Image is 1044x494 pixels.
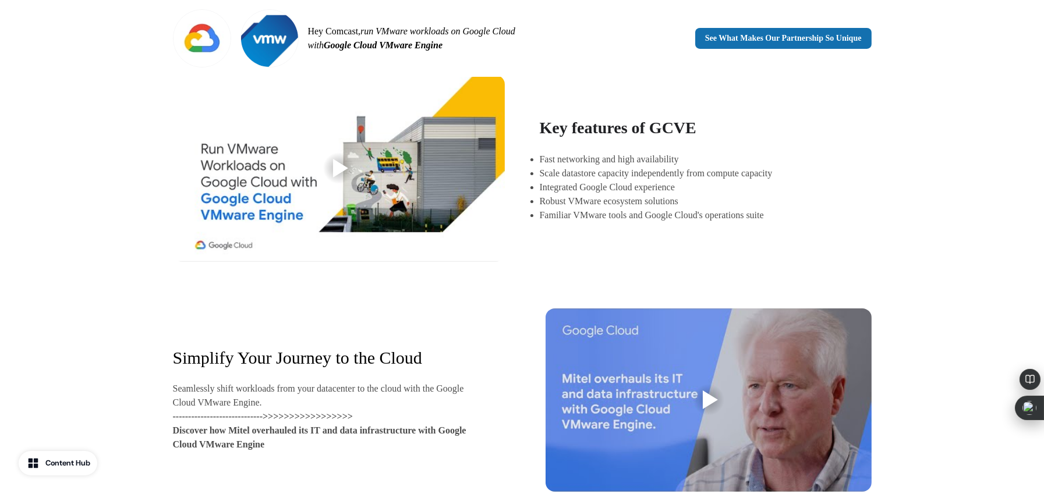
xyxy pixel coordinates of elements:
[45,457,90,469] div: Content Hub
[540,210,764,220] p: Familiar VMware tools and Google Cloud's operations suite
[324,40,443,50] em: Google Cloud VMware Engine
[308,24,518,52] p: Hey Comcast,
[540,196,678,206] p: Robust VMware ecosystem solutions
[540,154,679,164] span: Fast networking and high availability
[540,182,675,192] p: Integrated Google Cloud experience
[308,26,515,50] em: run VMware workloads on Google Cloud with
[173,411,353,421] strong: ----------------------------->>>>>>>>>>>>>>>>>
[540,119,696,137] span: Key features of GCVE
[173,425,466,449] span: Discover how Mitel overhauled its IT and data infrastructure with Google Cloud VMware Engine
[540,168,773,178] p: Scale datastore capacity independently from compute capacity
[19,451,97,475] button: Content Hub
[173,382,478,452] p: Seamlessly shift workloads from your datacenter to the cloud with the Google Cloud VMware Engine.
[173,348,478,368] h2: Simplify Your Journey to the Cloud
[695,28,872,49] a: See What Makes Our Partnership So Unique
